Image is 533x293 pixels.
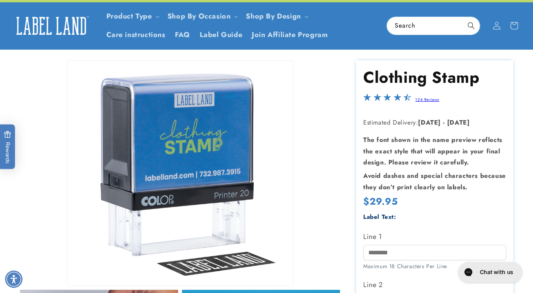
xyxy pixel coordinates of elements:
a: Label Guide [195,26,247,44]
span: FAQ [175,30,190,39]
div: Accessibility Menu [5,271,22,288]
button: Search [462,17,480,34]
strong: The font shown in the name preview reflects the exact style that will appear in your final design... [363,135,502,167]
span: 4.4-star overall rating [363,95,411,105]
summary: Shop By Occasion [163,7,241,26]
label: Label Text: [363,213,396,221]
a: Shop By Design [246,11,301,21]
iframe: Gorgias live chat messenger [454,259,525,285]
strong: - [443,118,445,127]
img: Label Land [12,13,91,38]
a: Join Affiliate Program [247,26,332,44]
p: Estimated Delivery: [363,117,507,129]
a: FAQ [170,26,195,44]
span: Care instructions [106,30,165,39]
summary: Shop By Design [241,7,311,26]
label: Line 1 [363,230,507,243]
strong: Avoid dashes and special characters because they don’t print clearly on labels. [363,171,506,192]
strong: [DATE] [418,118,441,127]
a: Care instructions [102,26,170,44]
label: Line 2 [363,278,507,291]
span: $29.95 [363,194,398,208]
a: Label Land [9,11,94,41]
summary: Product Type [102,7,163,26]
h1: Clothing Stamp [363,67,507,88]
span: Shop By Occasion [167,12,231,21]
div: Maximum 18 Characters Per Line [363,262,507,271]
span: Label Guide [200,30,243,39]
span: Join Affiliate Program [252,30,328,39]
a: Product Type [106,11,152,21]
strong: [DATE] [447,118,470,127]
span: Rewards [4,131,11,163]
a: 124 Reviews - open in a new tab [415,97,439,103]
